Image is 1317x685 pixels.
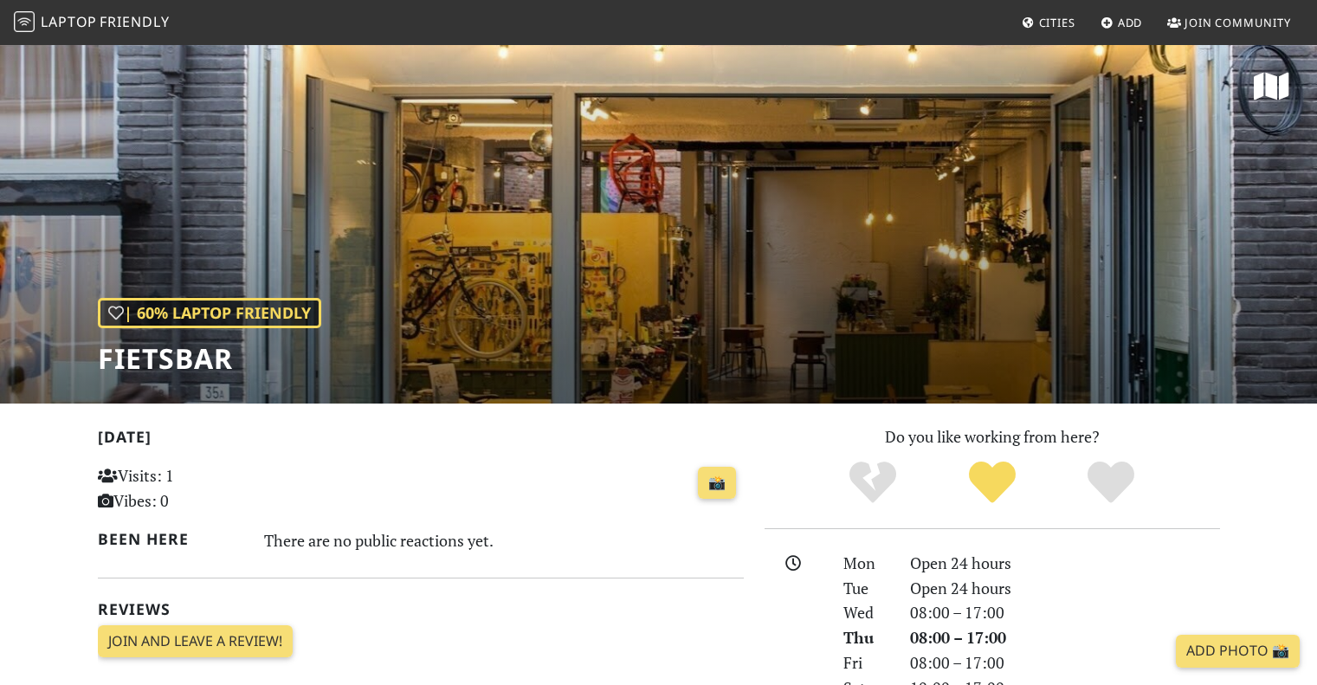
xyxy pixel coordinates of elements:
span: Friendly [100,12,169,31]
div: Wed [833,600,899,625]
div: Thu [833,625,899,650]
div: Tue [833,576,899,601]
div: There are no public reactions yet. [264,527,744,554]
a: Add [1094,7,1150,38]
div: Open 24 hours [900,576,1230,601]
div: Open 24 hours [900,551,1230,576]
p: Visits: 1 Vibes: 0 [98,463,300,514]
img: LaptopFriendly [14,11,35,32]
a: Join and leave a review! [98,625,293,658]
div: | 60% Laptop Friendly [98,298,321,328]
div: No [813,459,933,507]
h2: Been here [98,530,244,548]
span: Join Community [1185,15,1291,30]
p: Do you like working from here? [765,424,1220,449]
span: Laptop [41,12,97,31]
h2: Reviews [98,600,744,618]
div: 08:00 – 17:00 [900,600,1230,625]
a: 📸 [698,467,736,500]
div: Yes [933,459,1052,507]
div: Fri [833,650,899,675]
div: Definitely! [1051,459,1171,507]
h1: Fietsbar [98,342,321,375]
h2: [DATE] [98,428,744,453]
a: LaptopFriendly LaptopFriendly [14,8,170,38]
a: Add Photo 📸 [1176,635,1300,668]
a: Cities [1015,7,1082,38]
span: Add [1118,15,1143,30]
a: Join Community [1160,7,1298,38]
div: Mon [833,551,899,576]
div: 08:00 – 17:00 [900,650,1230,675]
span: Cities [1039,15,1075,30]
div: 08:00 – 17:00 [900,625,1230,650]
